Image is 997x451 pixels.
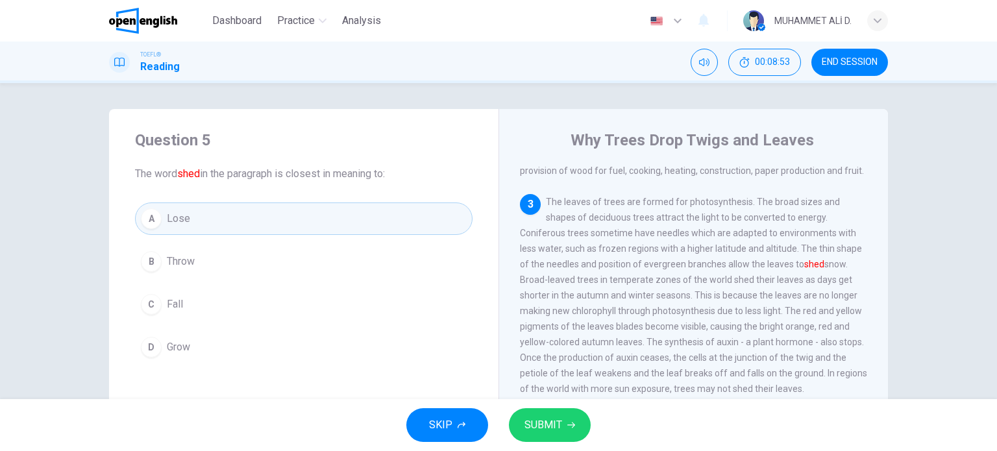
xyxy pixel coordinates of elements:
span: Dashboard [212,13,262,29]
span: Practice [277,13,315,29]
span: The leaves of trees are formed for photosynthesis. The broad sizes and shapes of deciduous trees ... [520,197,867,394]
span: 00:08:53 [755,57,790,67]
button: END SESSION [811,49,888,76]
h4: Question 5 [135,130,473,151]
button: SKIP [406,408,488,442]
button: DGrow [135,331,473,363]
button: Dashboard [207,9,267,32]
button: BThrow [135,245,473,278]
h4: Why Trees Drop Twigs and Leaves [571,130,814,151]
button: ALose [135,202,473,235]
div: C [141,294,162,315]
span: END SESSION [822,57,878,67]
span: The word in the paragraph is closest in meaning to: [135,166,473,182]
font: shed [804,259,824,269]
font: shed [177,167,200,180]
div: B [141,251,162,272]
div: D [141,337,162,358]
div: 3 [520,194,541,215]
span: Throw [167,254,195,269]
button: CFall [135,288,473,321]
img: en [648,16,665,26]
span: SUBMIT [524,416,562,434]
img: Profile picture [743,10,764,31]
span: SKIP [429,416,452,434]
a: OpenEnglish logo [109,8,207,34]
div: Hide [728,49,801,76]
img: OpenEnglish logo [109,8,177,34]
div: MUHAMMET ALİ D. [774,13,852,29]
span: TOEFL® [140,50,161,59]
span: Fall [167,297,183,312]
span: Analysis [342,13,381,29]
div: Mute [691,49,718,76]
button: Analysis [337,9,386,32]
h1: Reading [140,59,180,75]
button: 00:08:53 [728,49,801,76]
span: Lose [167,211,190,226]
div: A [141,208,162,229]
button: Practice [272,9,332,32]
button: SUBMIT [509,408,591,442]
span: Grow [167,339,190,355]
